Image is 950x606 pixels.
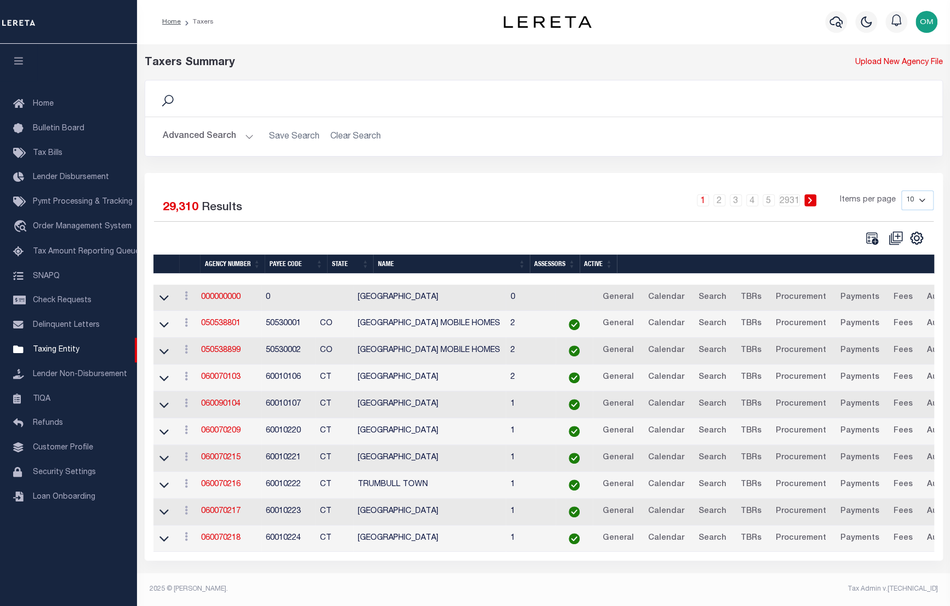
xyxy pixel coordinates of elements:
button: Advanced Search [163,126,254,147]
a: Fees [888,342,917,360]
td: 60010224 [261,526,316,552]
td: 0 [506,285,556,311]
td: CT [316,472,353,499]
td: CO [316,338,353,365]
a: Procurement [770,289,831,307]
a: 1 [697,194,709,206]
a: 060070209 [201,427,241,435]
a: TBRs [735,315,766,333]
span: Order Management System [33,223,131,230]
img: check-icon-green.svg [569,319,580,330]
td: 2 [506,338,556,365]
a: Fees [888,315,917,333]
a: Search [693,342,731,360]
a: TBRs [735,476,766,494]
a: Search [693,449,731,467]
td: CT [316,499,353,526]
td: 50530002 [261,338,316,365]
a: General [597,342,638,360]
img: logo-dark.svg [503,16,591,28]
a: 050538899 [201,347,241,354]
span: Tax Amount Reporting Queue [33,248,140,256]
a: TBRs [735,289,766,307]
td: CT [316,445,353,472]
span: Bulletin Board [33,125,84,132]
a: Calendar [643,476,689,494]
span: Lender Non-Disbursement [33,371,127,378]
span: Check Requests [33,297,91,304]
a: Fees [888,476,917,494]
a: Calendar [643,289,689,307]
a: Search [693,503,731,521]
a: Payments [835,396,884,413]
label: Results [202,199,242,217]
a: Calendar [643,396,689,413]
a: Calendar [643,530,689,547]
a: TBRs [735,530,766,547]
a: Payments [835,315,884,333]
span: Loan Onboarding [33,493,95,501]
a: Fees [888,369,917,386]
a: Calendar [643,315,689,333]
a: General [597,289,638,307]
td: 50530001 [261,311,316,338]
td: CT [316,418,353,445]
a: Search [693,396,731,413]
img: check-icon-green.svg [569,453,580,464]
a: 5 [763,194,775,206]
img: check-icon-green.svg [569,345,580,356]
a: General [597,423,638,440]
td: [GEOGRAPHIC_DATA] [353,365,506,391]
td: 2 [506,311,556,338]
div: 2025 © [PERSON_NAME]. [141,584,544,594]
td: 60010106 [261,365,316,391]
a: TBRs [735,449,766,467]
a: General [597,369,638,386]
a: Search [693,530,731,547]
span: Pymt Processing & Tracking [33,198,133,206]
td: 1 [506,445,556,472]
a: Payments [835,289,884,307]
a: 4 [746,194,758,206]
a: 060070103 [201,373,241,381]
span: Lender Disbursement [33,174,109,181]
a: Home [162,19,181,25]
a: 060070216 [201,481,241,488]
a: Payments [835,342,884,360]
td: CT [316,391,353,418]
td: [GEOGRAPHIC_DATA] [353,418,506,445]
span: Delinquent Letters [33,321,100,329]
a: Search [693,423,731,440]
td: 1 [506,526,556,552]
a: Fees [888,449,917,467]
a: Procurement [770,342,831,360]
a: Procurement [770,369,831,386]
td: [GEOGRAPHIC_DATA] MOBILE HOMES [353,311,506,338]
td: CT [316,526,353,552]
td: 60010220 [261,418,316,445]
td: 2 [506,365,556,391]
td: 0 [261,285,316,311]
img: check-icon-green.svg [569,480,580,490]
th: Payee Code: activate to sort column ascending [265,255,327,274]
a: Payments [835,530,884,547]
a: TBRs [735,369,766,386]
img: check-icon-green.svg [569,533,580,544]
td: 60010223 [261,499,316,526]
td: 60010222 [261,472,316,499]
a: General [597,449,638,467]
a: 060090104 [201,400,241,408]
a: Calendar [643,369,689,386]
span: SNAPQ [33,272,60,280]
a: TBRs [735,342,766,360]
a: Payments [835,503,884,521]
th: Agency Number: activate to sort column ascending [200,255,265,274]
a: Calendar [643,342,689,360]
i: travel_explore [13,220,31,234]
a: Procurement [770,315,831,333]
div: Taxers Summary [145,55,739,71]
td: [GEOGRAPHIC_DATA] [353,526,506,552]
th: Assessors: activate to sort column ascending [530,255,580,274]
img: check-icon-green.svg [569,399,580,410]
td: 60010107 [261,391,316,418]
